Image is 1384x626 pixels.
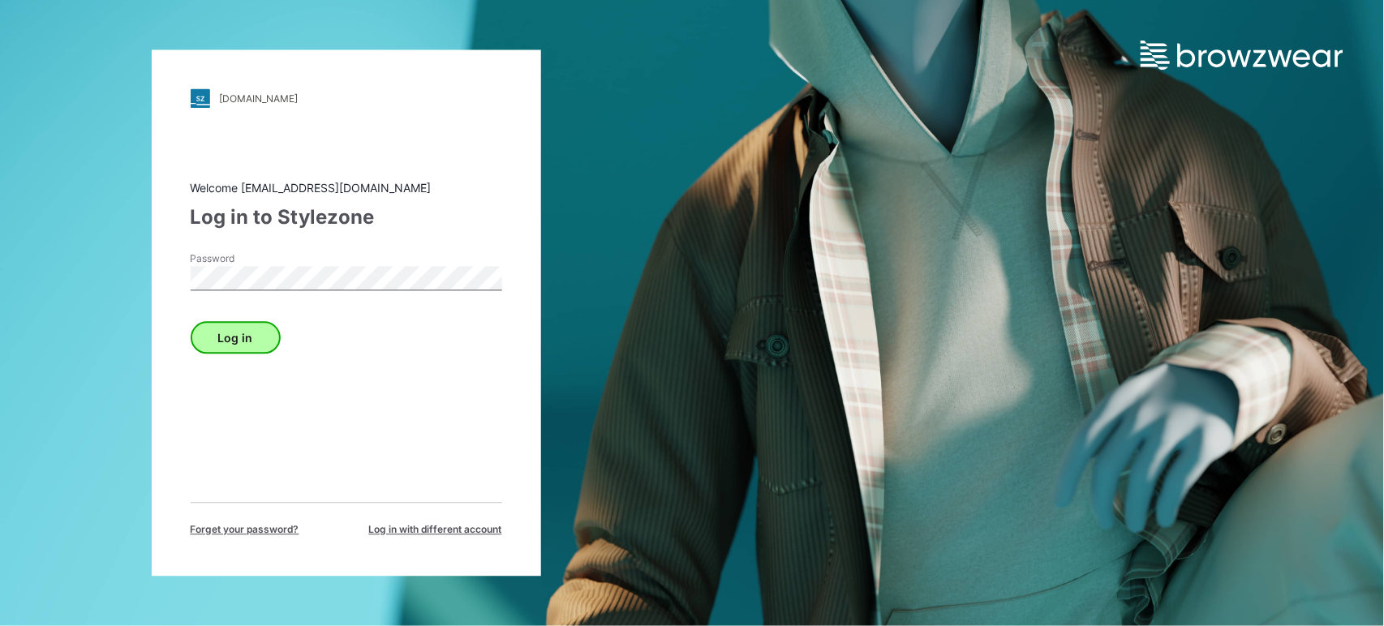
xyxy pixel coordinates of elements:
[191,89,210,109] img: stylezone-logo.562084cfcfab977791bfbf7441f1a819.svg
[191,322,281,354] button: Log in
[191,204,502,233] div: Log in to Stylezone
[1141,41,1343,70] img: browzwear-logo.e42bd6dac1945053ebaf764b6aa21510.svg
[220,92,299,105] div: [DOMAIN_NAME]
[369,523,502,538] span: Log in with different account
[191,252,304,267] label: Password
[191,180,502,197] div: Welcome [EMAIL_ADDRESS][DOMAIN_NAME]
[191,89,502,109] a: [DOMAIN_NAME]
[191,523,299,538] span: Forget your password?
